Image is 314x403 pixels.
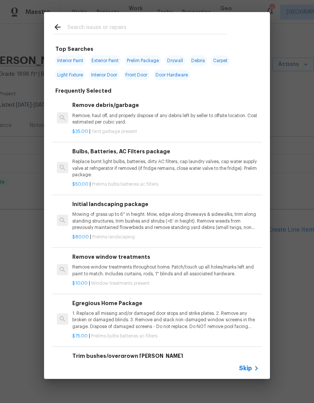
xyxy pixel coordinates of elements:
p: | [72,280,259,287]
span: Prelims bulbs batteries ac filters [91,334,157,338]
span: Door Hardware [153,70,190,80]
h6: Initial landscaping package [72,200,259,208]
span: Debris [189,55,207,66]
span: Carpet [211,55,230,66]
h6: Remove debris/garbage [72,101,259,109]
h6: Frequently Selected [55,87,111,95]
span: $50.00 [72,182,88,186]
span: Drywall [165,55,185,66]
span: Prelims bulbs batteries ac filters [92,182,158,186]
h6: Egregious Home Package [72,299,259,307]
p: | [72,128,259,135]
p: | [72,234,259,240]
span: $10.00 [72,281,88,285]
span: Exterior Paint [89,55,121,66]
input: Search issues or repairs [67,23,227,34]
h6: Remove window treatments [72,253,259,261]
h6: Trim bushes/overgrown [PERSON_NAME] [72,352,259,360]
p: Remove, haul off, and properly dispose of any debris left by seller to offsite location. Cost est... [72,113,259,125]
p: 1. Replace all missing and/or damaged door stops and strike plates. 2. Remove any broken or damag... [72,310,259,330]
p: | [72,333,259,339]
span: $35.00 [72,129,88,134]
span: Interior Door [89,70,119,80]
span: $75.00 [72,334,88,338]
span: Interior Paint [55,55,85,66]
span: Skip [239,365,252,372]
p: | [72,181,259,188]
span: $80.00 [72,235,89,239]
span: Light Fixture [55,70,85,80]
span: Yard garbage present [91,129,137,134]
p: Remove window treatments throughout home. Patch/touch up all holes/marks left and paint to match.... [72,264,259,277]
p: Mowing of grass up to 6" in height. Mow, edge along driveways & sidewalks, trim along standing st... [72,211,259,231]
h6: Bulbs, Batteries, AC Filters package [72,147,259,156]
span: Front Door [123,70,149,80]
span: Window treatments present [91,281,149,285]
span: Prelims landscaping [92,235,135,239]
h6: Top Searches [55,45,93,53]
span: Prelim Package [125,55,161,66]
p: Replace burnt light bulbs, batteries, dirty AC filters, cap laundry valves, cap water supply valv... [72,159,259,178]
